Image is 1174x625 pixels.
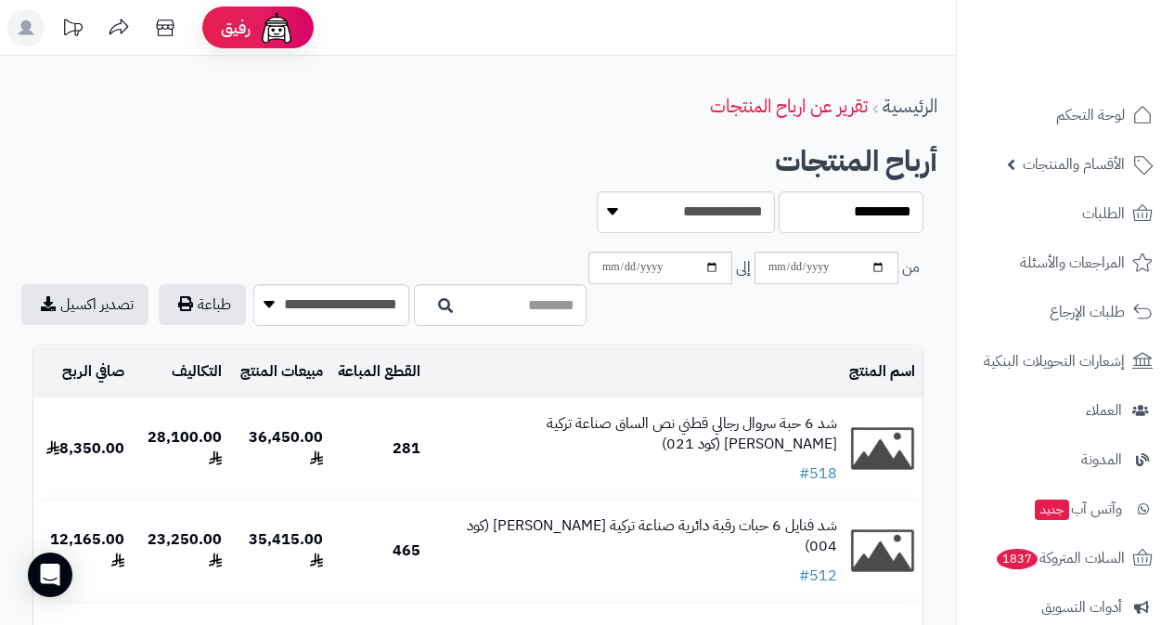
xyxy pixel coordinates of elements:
span: وآتس آب [1033,496,1122,522]
span: إشعارات التحويلات البنكية [984,348,1125,374]
td: اسم المنتج [428,346,922,397]
span: المراجعات والأسئلة [1020,250,1125,276]
a: المدونة [968,437,1163,482]
span: لوحة التحكم [1056,102,1125,128]
a: لوحة التحكم [968,93,1163,137]
p: شد فنايل 6 حبات رقبة دائرية صناعة تركية [PERSON_NAME] (كود 004) [448,515,837,558]
img: no_image-100x100.png [850,416,915,481]
a: طلبات الإرجاع [968,290,1163,334]
span: من [902,257,920,279]
b: 28,100.00 [148,426,222,470]
span: العملاء [1086,397,1122,423]
span: جديد [1035,500,1069,520]
b: 35,415.00 [249,528,323,572]
b: 12,165.00 [50,528,124,572]
b: 8,350.00 [46,437,124,460]
img: ai-face.png [258,9,295,46]
td: التكاليف [132,346,230,397]
a: المراجعات والأسئلة [968,241,1163,285]
span: المدونة [1081,447,1122,473]
td: مبيعات المنتج [229,346,329,397]
td: القطع المباعة [330,346,428,397]
img: logo-2.png [1048,14,1156,53]
a: الرئيسية [883,92,937,120]
span: 1837 [997,549,1038,569]
button: طباعة [159,284,246,325]
span: إلى [736,257,751,279]
a: تصدير اكسيل [21,284,148,325]
span: الطلبات [1082,201,1125,227]
a: الطلبات [968,191,1163,236]
a: العملاء [968,388,1163,433]
div: Open Intercom Messenger [28,553,72,597]
span: طلبات الإرجاع [1050,299,1125,325]
p: شد 6 حبة سروال رجالي قطني نص الساق صناعة تركية [PERSON_NAME] (كود 021) [448,413,837,456]
td: صافي الربح [33,346,132,397]
a: #512 [799,565,837,587]
a: السلات المتروكة1837 [968,536,1163,580]
span: أدوات التسويق [1041,594,1122,620]
span: الأقسام والمنتجات [1023,151,1125,177]
a: إشعارات التحويلات البنكية [968,339,1163,384]
a: #518 [799,462,837,485]
a: تحديثات المنصة [49,9,96,51]
b: 465 [393,540,420,562]
a: وآتس آبجديد [968,487,1163,531]
b: 23,250.00 [148,528,222,572]
b: أرباح المنتجات [775,139,937,183]
a: تقرير عن ارباح المنتجات [710,92,868,120]
span: السلات المتروكة [995,545,1125,571]
b: 281 [393,437,420,460]
b: 36,450.00 [249,426,323,470]
span: رفيق [221,17,251,39]
img: no_image-100x100.png [850,518,915,583]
